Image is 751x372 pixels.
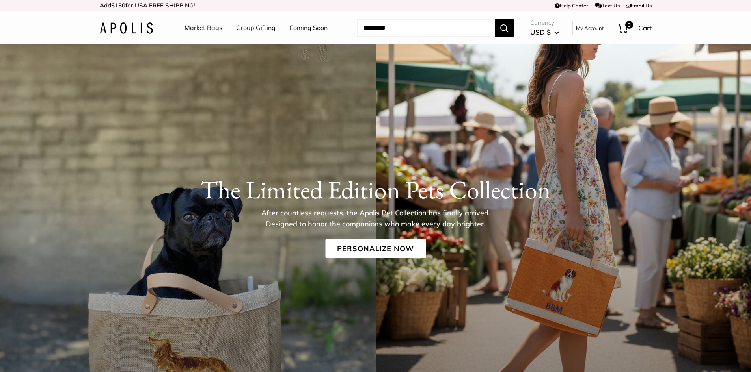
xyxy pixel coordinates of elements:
[495,19,514,37] button: Search
[111,2,125,9] span: $150
[289,22,328,34] a: Coming Soon
[530,26,559,39] button: USD $
[325,239,426,258] a: Personalize Now
[595,2,619,9] a: Text Us
[626,2,652,9] a: Email Us
[576,23,604,33] a: My Account
[100,22,153,34] img: Apolis
[357,19,495,37] input: Search...
[555,2,588,9] a: Help Center
[100,174,652,204] h1: The Limited Edition Pets Collection
[638,24,652,32] span: Cart
[625,21,633,29] span: 0
[184,22,222,34] a: Market Bags
[248,207,504,229] p: After countless requests, the Apolis Pet Collection has finally arrived. Designed to honor the co...
[530,17,559,28] span: Currency
[236,22,276,34] a: Group Gifting
[618,22,652,34] a: 0 Cart
[530,28,551,36] span: USD $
